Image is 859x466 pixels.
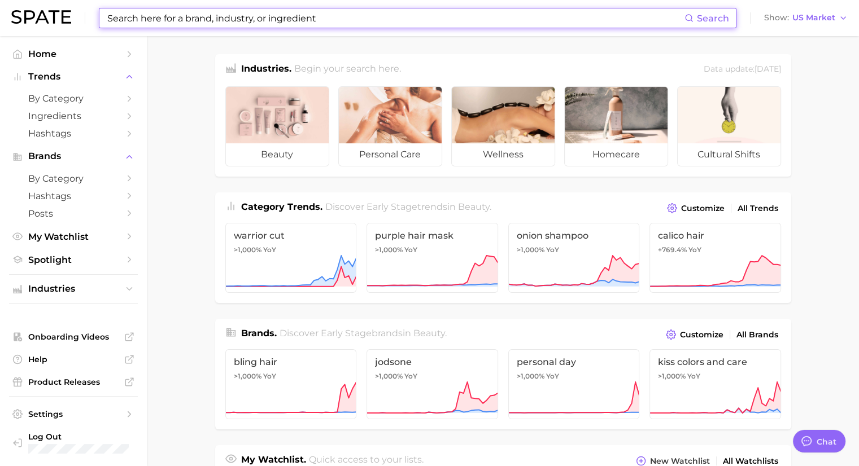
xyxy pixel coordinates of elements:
a: onion shampoo>1,000% YoY [508,223,640,293]
a: Settings [9,406,138,423]
span: purple hair mask [375,230,490,241]
span: YoY [687,372,700,381]
a: Ingredients [9,107,138,125]
span: beauty [413,328,445,338]
a: Hashtags [9,125,138,142]
button: Brands [9,148,138,165]
span: YoY [546,372,559,381]
a: by Category [9,90,138,107]
span: Settings [28,409,119,419]
span: >1,000% [658,372,686,380]
a: Home [9,45,138,63]
span: warrior cut [234,230,348,241]
a: jodsone>1,000% YoY [367,349,498,419]
a: calico hair+769.4% YoY [649,223,781,293]
span: My Watchlist [28,231,119,242]
button: Customize [664,200,727,216]
input: Search here for a brand, industry, or ingredient [106,8,684,28]
a: by Category [9,170,138,187]
a: Log out. Currently logged in with e-mail nelmark.hm@pg.com. [9,428,138,457]
button: Industries [9,280,138,297]
span: Category Trends . [241,201,322,212]
span: Help [28,354,119,364]
span: cultural shifts [678,143,780,166]
button: Trends [9,68,138,85]
span: kiss colors and care [658,357,773,367]
span: Log Out [28,432,129,442]
span: bling hair [234,357,348,367]
a: personal care [338,86,442,166]
a: warrior cut>1,000% YoY [225,223,357,293]
span: >1,000% [375,245,403,254]
a: Hashtags [9,187,138,205]
span: YoY [404,372,417,381]
span: >1,000% [234,245,261,254]
span: Home [28,49,119,59]
a: cultural shifts [677,86,781,166]
span: Show [764,15,789,21]
span: Ingredients [28,111,119,121]
span: YoY [263,245,276,254]
span: >1,000% [517,372,544,380]
span: beauty [458,201,490,212]
a: wellness [451,86,555,166]
h2: Begin your search here. [294,62,401,77]
span: >1,000% [375,372,403,380]
img: SPATE [11,10,71,24]
a: Posts [9,205,138,222]
a: My Watchlist [9,228,138,245]
span: All Watchlists [723,456,778,466]
span: +769.4% [658,245,687,254]
a: purple hair mask>1,000% YoY [367,223,498,293]
span: YoY [546,245,559,254]
span: Brands . [241,328,277,338]
span: Search [697,13,729,24]
a: Onboarding Videos [9,328,138,345]
span: Spotlight [28,254,119,265]
span: US Market [792,15,835,21]
span: Hashtags [28,128,119,139]
a: Help [9,351,138,368]
span: personal day [517,357,631,367]
a: beauty [225,86,329,166]
span: Trends [28,72,119,82]
span: All Brands [736,330,778,340]
a: Spotlight [9,251,138,269]
span: All Trends [738,204,778,213]
span: beauty [226,143,329,166]
span: homecare [565,143,668,166]
span: calico hair [658,230,773,241]
a: All Trends [735,201,781,216]
a: bling hair>1,000% YoY [225,349,357,419]
span: >1,000% [517,245,544,254]
span: Brands [28,151,119,161]
span: Discover Early Stage trends in . [325,201,491,212]
span: Posts [28,208,119,219]
span: Customize [681,204,725,213]
h1: Industries. [241,62,291,77]
span: personal care [339,143,442,166]
div: Data update: [DATE] [704,62,781,77]
a: Product Releases [9,373,138,390]
span: wellness [452,143,555,166]
button: ShowUS Market [761,11,851,25]
span: jodsone [375,357,490,367]
span: Customize [680,330,723,340]
span: Industries [28,284,119,294]
span: Discover Early Stage brands in . [280,328,447,338]
span: by Category [28,93,119,104]
span: New Watchlist [650,456,710,466]
span: YoY [404,245,417,254]
a: personal day>1,000% YoY [508,349,640,419]
span: >1,000% [234,372,261,380]
a: homecare [564,86,668,166]
span: by Category [28,173,119,184]
a: kiss colors and care>1,000% YoY [649,349,781,419]
span: onion shampoo [517,230,631,241]
span: YoY [263,372,276,381]
button: Customize [663,327,726,342]
span: Product Releases [28,377,119,387]
a: All Brands [734,327,781,342]
span: YoY [688,245,701,254]
span: Onboarding Videos [28,332,119,342]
